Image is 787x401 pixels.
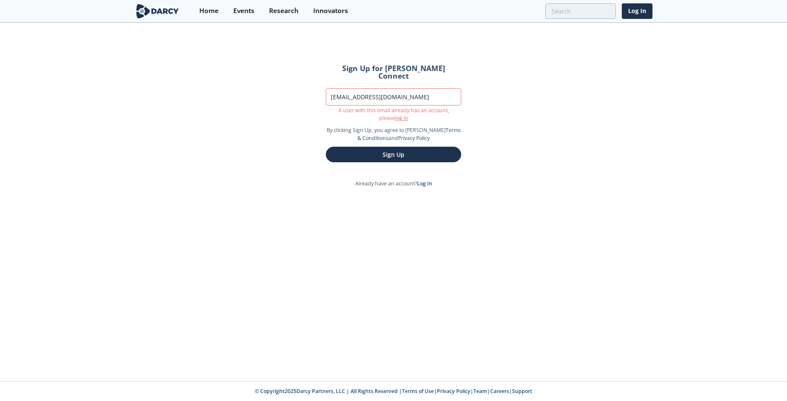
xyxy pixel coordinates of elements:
[326,65,461,79] h2: Sign Up for [PERSON_NAME] Connect
[512,388,532,395] a: Support
[233,8,254,14] div: Events
[437,388,470,395] a: Privacy Policy
[269,8,298,14] div: Research
[545,3,616,19] input: Advanced Search
[473,388,487,395] a: Team
[402,388,434,395] a: Terms of Use
[326,147,461,162] button: Sign Up
[82,388,705,395] p: © Copyright 2025 Darcy Partners, LLC | All Rights Reserved | | | | |
[326,107,461,122] p: A user with this email already has an account, please
[622,3,652,19] a: Log In
[326,88,461,106] input: Work Email
[314,180,473,187] p: Already have an account?
[135,4,180,18] img: logo-wide.svg
[326,127,461,142] p: By clicking Sign Up, you agree to [PERSON_NAME] and
[398,135,430,142] a: Privacy Policy
[417,180,432,187] a: Log In
[313,8,348,14] div: Innovators
[395,114,408,121] a: log in
[199,8,219,14] div: Home
[490,388,509,395] a: Careers
[357,127,461,141] a: Terms & Conditions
